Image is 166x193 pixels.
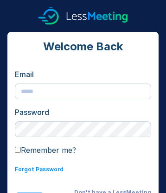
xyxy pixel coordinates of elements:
[15,69,151,80] div: Email
[15,147,21,153] input: Remember me?
[15,39,151,54] div: Welcome Back
[15,107,151,118] div: Password
[15,166,64,173] a: Forgot Password
[15,145,76,155] label: Remember me?
[38,7,128,24] img: logo.svg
